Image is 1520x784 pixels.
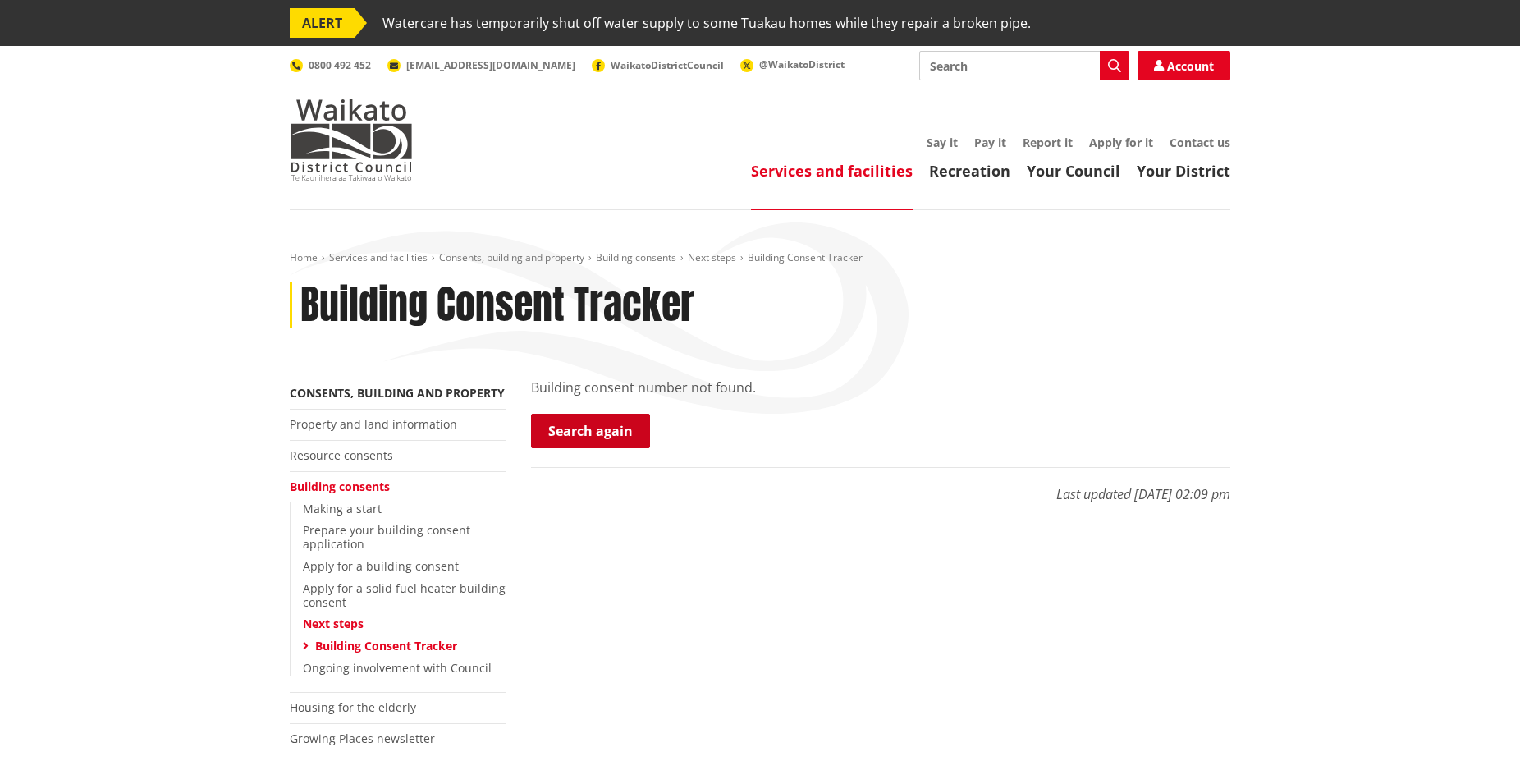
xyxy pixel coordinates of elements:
a: Pay it [974,135,1006,150]
span: Watercare has temporarily shut off water supply to some Tuakau homes while they repair a broken p... [382,8,1031,38]
span: 0800 492 452 [309,58,371,72]
iframe: Messenger Launcher [1444,715,1504,774]
p: Last updated [DATE] 02:09 pm [531,467,1230,504]
a: Building consents [596,250,676,264]
a: @WaikatoDistrict [740,57,845,71]
a: Recreation [929,161,1010,181]
a: Search again [531,414,650,448]
a: Next steps [303,616,364,631]
a: Consents, building and property [290,385,505,401]
a: Apply for a building consent [303,558,459,574]
span: @WaikatoDistrict [759,57,845,71]
a: Consents, building and property [439,250,584,264]
a: Apply for it [1089,135,1153,150]
a: Services and facilities [751,161,913,181]
a: [EMAIL_ADDRESS][DOMAIN_NAME] [387,58,575,72]
a: Growing Places newsletter [290,731,435,746]
a: 0800 492 452 [290,58,371,72]
span: ALERT [290,8,355,38]
a: Home [290,250,318,264]
img: Waikato District Council - Te Kaunihera aa Takiwaa o Waikato [290,99,413,181]
span: Building Consent Tracker [748,250,863,264]
p: Building consent number not found. [531,378,1230,397]
a: Your Council [1027,161,1120,181]
a: Resource consents [290,447,393,463]
a: Making a start [303,501,382,516]
a: Prepare your building consent application [303,522,470,552]
nav: breadcrumb [290,251,1230,265]
a: Account [1138,51,1230,80]
a: Property and land information [290,416,457,432]
a: Services and facilities [329,250,428,264]
a: Say it [927,135,958,150]
a: Building Consent Tracker [315,638,457,653]
a: Building consents [290,479,390,494]
a: WaikatoDistrictCouncil [592,58,724,72]
a: Your District [1137,161,1230,181]
input: Search input [919,51,1129,80]
a: Housing for the elderly [290,699,416,715]
span: [EMAIL_ADDRESS][DOMAIN_NAME] [406,58,575,72]
h1: Building Consent Tracker [300,282,694,329]
span: WaikatoDistrictCouncil [611,58,724,72]
a: Apply for a solid fuel heater building consent​ [303,580,506,610]
a: Ongoing involvement with Council [303,660,492,676]
a: Contact us [1170,135,1230,150]
a: Next steps [688,250,736,264]
a: Report it [1023,135,1073,150]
